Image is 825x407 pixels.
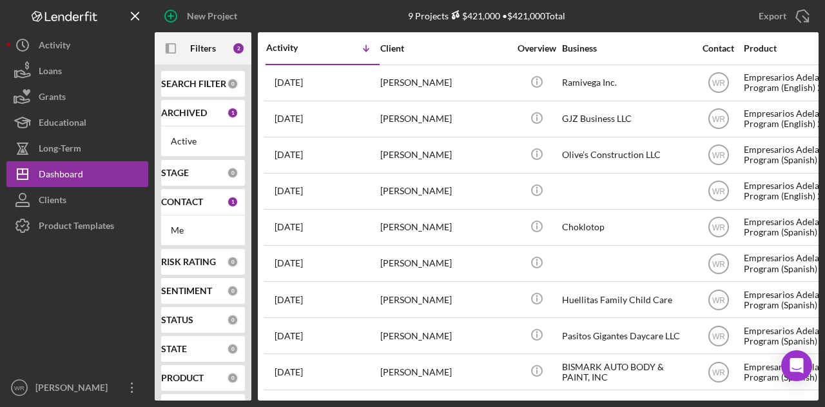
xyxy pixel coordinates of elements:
[190,43,216,54] b: Filters
[694,43,742,54] div: Contact
[380,210,509,244] div: [PERSON_NAME]
[6,32,148,58] button: Activity
[6,187,148,213] button: Clients
[14,384,24,392] text: WR
[6,213,148,239] button: Product Templates
[39,58,62,87] div: Loans
[227,167,238,179] div: 0
[512,43,561,54] div: Overview
[39,213,114,242] div: Product Templates
[227,285,238,297] div: 0
[161,373,204,383] b: PRODUCT
[39,110,86,139] div: Educational
[712,259,725,268] text: WR
[712,223,725,232] text: WR
[380,246,509,281] div: [PERSON_NAME]
[275,186,303,196] time: 2025-09-29 23:53
[227,343,238,355] div: 0
[380,319,509,353] div: [PERSON_NAME]
[161,79,226,89] b: SEARCH FILTER
[275,367,303,377] time: 2025-07-21 02:22
[227,256,238,268] div: 0
[266,43,323,53] div: Activity
[562,43,691,54] div: Business
[712,332,725,341] text: WR
[712,79,725,88] text: WR
[39,135,81,164] div: Long-Term
[187,3,237,29] div: New Project
[161,257,216,267] b: RISK RATING
[380,102,509,136] div: [PERSON_NAME]
[712,115,725,124] text: WR
[227,196,238,208] div: 1
[275,258,303,268] time: 2025-09-19 20:29
[380,138,509,172] div: [PERSON_NAME]
[712,295,725,304] text: WR
[39,187,66,216] div: Clients
[161,315,193,325] b: STATUS
[6,84,148,110] button: Grants
[562,66,691,100] div: Ramivega Inc.
[171,225,235,235] div: Me
[39,161,83,190] div: Dashboard
[562,319,691,353] div: Pasitos Gigantes Daycare LLC
[380,355,509,389] div: [PERSON_NAME]
[39,84,66,113] div: Grants
[155,3,250,29] button: New Project
[408,10,565,21] div: 9 Projects • $421,000 Total
[380,43,509,54] div: Client
[562,355,691,389] div: BISMARK AUTO BODY & PAINT, INC
[275,331,303,341] time: 2025-09-14 21:23
[39,32,70,61] div: Activity
[275,77,303,88] time: 2025-10-01 18:51
[161,286,212,296] b: SENTIMENT
[161,168,189,178] b: STAGE
[712,187,725,196] text: WR
[227,78,238,90] div: 0
[781,350,812,381] div: Open Intercom Messenger
[32,375,116,404] div: [PERSON_NAME]
[746,3,819,29] button: Export
[6,58,148,84] button: Loans
[562,283,691,317] div: Huellitas Family Child Care
[562,210,691,244] div: Choklotop
[6,135,148,161] button: Long-Term
[449,10,500,21] div: $421,000
[380,283,509,317] div: [PERSON_NAME]
[275,222,303,232] time: 2025-09-22 18:07
[562,102,691,136] div: GJZ Business LLC
[227,372,238,384] div: 0
[227,314,238,326] div: 0
[6,375,148,401] button: WR[PERSON_NAME]
[232,42,245,55] div: 2
[161,344,187,354] b: STATE
[275,150,303,160] time: 2025-09-30 16:53
[6,161,148,187] button: Dashboard
[380,66,509,100] div: [PERSON_NAME]
[227,107,238,119] div: 1
[275,295,303,305] time: 2025-09-16 03:32
[759,3,786,29] div: Export
[712,368,725,377] text: WR
[562,138,691,172] div: Olive’s Construction LLC
[161,108,207,118] b: ARCHIVED
[171,136,235,146] div: Active
[275,114,303,124] time: 2025-09-30 21:05
[712,151,725,160] text: WR
[161,197,203,207] b: CONTACT
[6,110,148,135] button: Educational
[380,174,509,208] div: [PERSON_NAME]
